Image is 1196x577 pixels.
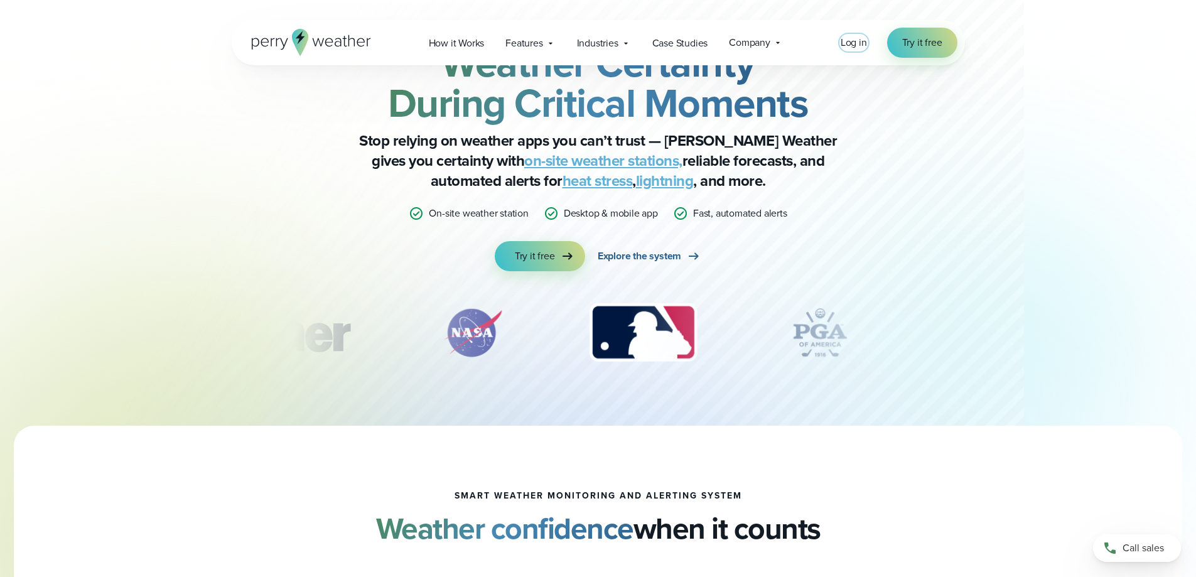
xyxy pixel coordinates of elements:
[429,301,517,364] img: NASA.svg
[887,28,957,58] a: Try it free
[455,491,742,501] h1: smart weather monitoring and alerting system
[495,241,585,271] a: Try it free
[770,301,870,364] div: 4 of 12
[729,35,770,50] span: Company
[429,301,517,364] div: 2 of 12
[294,301,902,370] div: slideshow
[388,33,809,132] strong: Weather Certainty During Critical Moments
[652,36,708,51] span: Case Studies
[577,301,709,364] img: MLB.svg
[1123,541,1164,556] span: Call sales
[190,301,368,364] img: Turner-Construction_1.svg
[347,131,849,191] p: Stop relying on weather apps you can’t trust — [PERSON_NAME] Weather gives you certainty with rel...
[770,301,870,364] img: PGA.svg
[693,206,787,221] p: Fast, automated alerts
[902,35,942,50] span: Try it free
[841,35,867,50] a: Log in
[429,36,485,51] span: How it Works
[515,249,555,264] span: Try it free
[524,149,682,172] a: on-site weather stations,
[642,30,719,56] a: Case Studies
[577,36,618,51] span: Industries
[190,301,368,364] div: 1 of 12
[505,36,542,51] span: Features
[429,206,528,221] p: On-site weather station
[1093,534,1181,562] a: Call sales
[598,249,681,264] span: Explore the system
[598,241,701,271] a: Explore the system
[564,206,658,221] p: Desktop & mobile app
[577,301,709,364] div: 3 of 12
[376,511,821,546] h2: when it counts
[418,30,495,56] a: How it Works
[636,170,694,192] a: lightning
[563,170,633,192] a: heat stress
[376,506,633,551] strong: Weather confidence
